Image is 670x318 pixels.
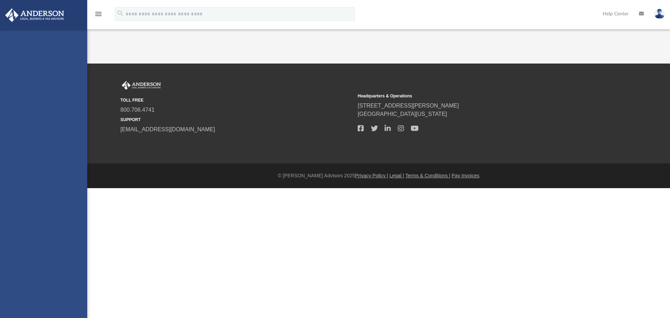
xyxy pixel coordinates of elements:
img: User Pic [654,9,665,19]
a: [EMAIL_ADDRESS][DOMAIN_NAME] [120,126,215,132]
small: Headquarters & Operations [358,93,590,99]
a: [STREET_ADDRESS][PERSON_NAME] [358,103,459,109]
img: Anderson Advisors Platinum Portal [3,8,66,22]
a: Privacy Policy | [355,173,388,178]
img: Anderson Advisors Platinum Portal [120,81,162,90]
a: Legal | [389,173,404,178]
a: menu [94,13,103,18]
small: TOLL FREE [120,97,353,103]
a: [GEOGRAPHIC_DATA][US_STATE] [358,111,447,117]
div: © [PERSON_NAME] Advisors 2025 [87,172,670,179]
a: 800.706.4741 [120,107,155,113]
a: Terms & Conditions | [405,173,451,178]
a: Pay Invoices [452,173,479,178]
i: search [117,9,124,17]
i: menu [94,10,103,18]
small: SUPPORT [120,117,353,123]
